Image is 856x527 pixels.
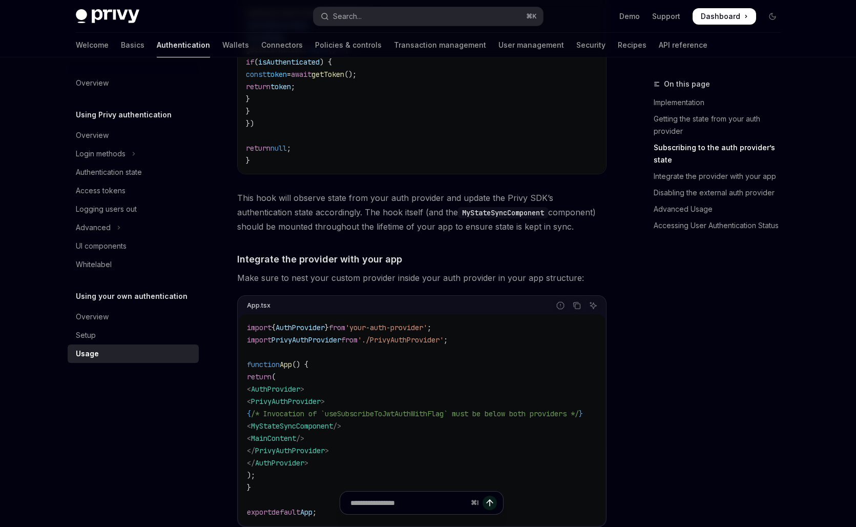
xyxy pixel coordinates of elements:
span: ) { [320,57,332,67]
input: Ask a question... [350,492,467,514]
a: Getting the state from your auth provider [654,111,789,139]
a: Authentication [157,33,210,57]
span: const [246,70,266,79]
span: } [246,156,250,165]
div: UI components [76,240,127,252]
span: null [270,144,287,153]
span: </ [247,446,255,455]
span: getToken [311,70,344,79]
span: return [246,144,270,153]
div: Advanced [76,221,111,234]
div: Login methods [76,148,126,160]
a: Recipes [618,33,646,57]
span: { [272,323,276,332]
span: > [325,446,329,455]
span: MainContent [251,434,296,443]
button: Copy the contents from the code block [570,299,583,312]
a: UI components [68,237,199,255]
div: Search... [333,10,362,23]
span: import [247,335,272,344]
a: Subscribing to the auth provider’s state [654,139,789,168]
a: Authentication state [68,163,199,181]
span: (); [344,70,357,79]
span: } [246,94,250,104]
a: Disabling the external auth provider [654,185,789,201]
button: Ask AI [587,299,600,312]
span: > [321,397,325,406]
span: return [246,82,270,91]
button: Open search [314,7,543,26]
span: import [247,323,272,332]
span: > [300,384,304,394]
div: Overview [76,311,109,323]
span: AuthProvider [255,458,304,468]
a: Overview [68,126,199,145]
div: Usage [76,348,99,360]
a: API reference [659,33,707,57]
span: MyStateSyncComponent [251,421,333,431]
div: App.tsx [247,299,270,312]
a: Advanced Usage [654,201,789,217]
div: Whitelabel [76,258,112,271]
a: Implementation [654,94,789,111]
div: Setup [76,329,96,341]
code: MyStateSyncComponent [458,207,548,218]
h5: Using your own authentication [76,290,187,302]
span: PrivyAuthProvider [272,335,341,344]
span: < [247,397,251,406]
span: { [247,409,251,418]
span: ( [272,372,276,381]
span: token [270,82,291,91]
span: PrivyAuthProvider [255,446,325,455]
a: Usage [68,344,199,363]
span: } [246,107,250,116]
a: Wallets [222,33,249,57]
span: < [247,434,251,443]
span: from [341,335,358,344]
span: ; [287,144,291,153]
div: Overview [76,77,109,89]
span: </ [247,458,255,468]
span: 'your-auth-provider' [345,323,427,332]
div: Access tokens [76,185,126,197]
a: Connectors [261,33,303,57]
span: AuthProvider [276,323,325,332]
span: from [329,323,345,332]
a: Basics [121,33,144,57]
a: Overview [68,74,199,92]
span: This hook will observe state from your auth provider and update the Privy SDK’s authentication st... [237,191,607,234]
h5: Using Privy authentication [76,109,172,121]
span: './PrivyAuthProvider' [358,335,444,344]
a: Support [652,11,680,22]
div: Logging users out [76,203,137,215]
a: Policies & controls [315,33,382,57]
span: Make sure to nest your custom provider inside your auth provider in your app structure: [237,271,607,285]
button: Report incorrect code [554,299,567,312]
button: Toggle Advanced section [68,218,199,237]
span: function [247,360,280,369]
a: Transaction management [394,33,486,57]
a: Logging users out [68,200,199,218]
span: } [325,323,329,332]
span: } [579,409,583,418]
img: dark logo [76,9,139,24]
span: /> [333,421,341,431]
a: Access tokens [68,181,199,200]
div: Authentication state [76,166,142,178]
button: Toggle Login methods section [68,145,199,163]
span: return [247,372,272,381]
span: ); [247,471,255,480]
span: < [247,384,251,394]
div: Overview [76,129,109,141]
a: Overview [68,308,199,326]
button: Toggle dark mode [764,8,781,25]
a: Accessing User Authentication Status [654,217,789,234]
span: On this page [664,78,710,90]
span: ; [291,82,295,91]
span: > [304,458,308,468]
a: Whitelabel [68,255,199,274]
a: Dashboard [693,8,756,25]
span: if [246,57,254,67]
span: ; [427,323,431,332]
span: }) [246,119,254,128]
